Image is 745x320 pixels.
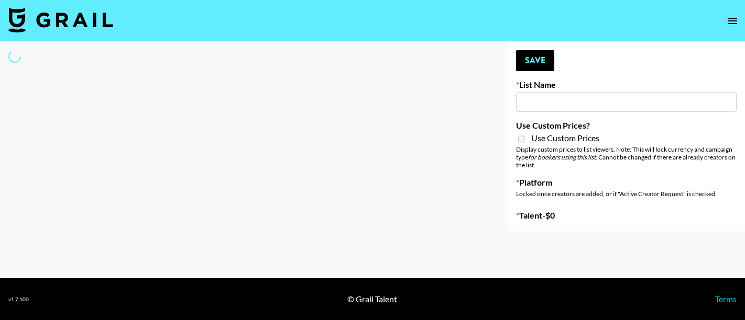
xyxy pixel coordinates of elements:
div: Display custom prices to list viewers. Note: This will lock currency and campaign type . Cannot b... [516,145,737,169]
label: Platform [516,177,737,188]
button: open drawer [722,10,743,31]
div: Locked once creators are added, or if "Active Creator Request" is checked. [516,190,737,198]
button: Save [516,50,554,71]
label: Use Custom Prices? [516,120,737,131]
span: Use Custom Prices [531,133,599,143]
label: List Name [516,79,737,90]
em: for bookers using this list [528,153,596,161]
img: Grail Talent [8,7,113,32]
label: Talent - $ 0 [516,210,737,221]
div: © Grail Talent [347,294,397,304]
a: Terms [715,294,737,304]
div: v 1.7.100 [8,296,29,303]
